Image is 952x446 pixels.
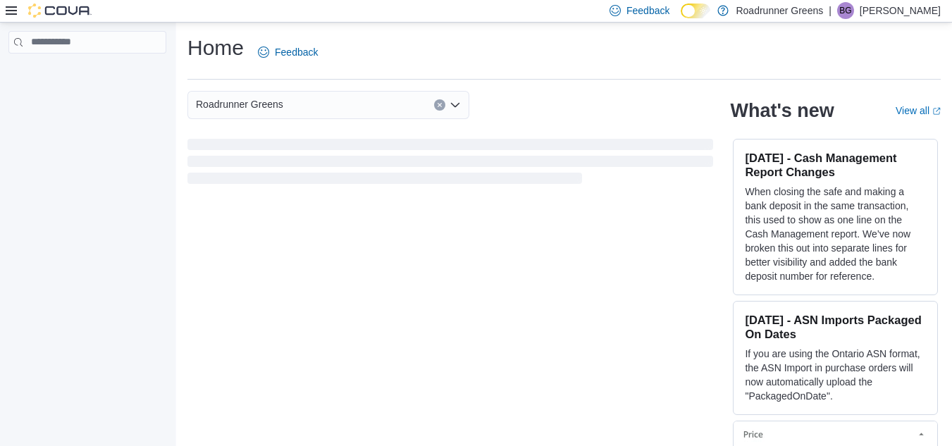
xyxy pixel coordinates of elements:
[434,99,445,111] button: Clear input
[745,347,926,403] p: If you are using the Ontario ASN format, the ASN Import in purchase orders will now automatically...
[896,105,941,116] a: View allExternal link
[932,107,941,116] svg: External link
[252,38,323,66] a: Feedback
[626,4,669,18] span: Feedback
[681,18,681,19] span: Dark Mode
[8,56,166,90] nav: Complex example
[839,2,851,19] span: BG
[736,2,823,19] p: Roadrunner Greens
[450,99,461,111] button: Open list of options
[187,34,244,62] h1: Home
[745,151,926,179] h3: [DATE] - Cash Management Report Changes
[275,45,318,59] span: Feedback
[681,4,710,18] input: Dark Mode
[187,142,713,187] span: Loading
[730,99,834,122] h2: What's new
[745,313,926,341] h3: [DATE] - ASN Imports Packaged On Dates
[745,185,926,283] p: When closing the safe and making a bank deposit in the same transaction, this used to show as one...
[196,96,283,113] span: Roadrunner Greens
[860,2,941,19] p: [PERSON_NAME]
[829,2,832,19] p: |
[837,2,854,19] div: Brisa Garcia
[28,4,92,18] img: Cova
